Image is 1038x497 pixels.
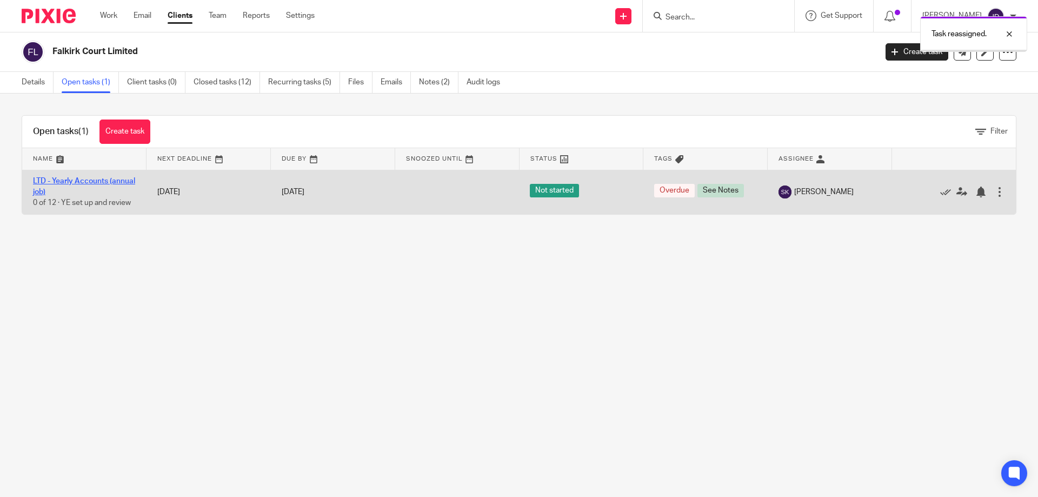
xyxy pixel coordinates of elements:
a: Reports [243,10,270,21]
a: Mark as done [940,187,956,197]
img: Pixie [22,9,76,23]
span: Status [530,156,557,162]
span: Not started [530,184,579,197]
a: Create task [886,43,948,61]
span: Snoozed Until [406,156,463,162]
span: [PERSON_NAME] [794,187,854,197]
span: Tags [654,156,673,162]
a: Email [134,10,151,21]
span: See Notes [697,184,744,197]
a: Files [348,72,372,93]
a: Audit logs [467,72,508,93]
a: LTD - Yearly Accounts (annual job) [33,177,135,196]
img: svg%3E [987,8,1004,25]
a: Work [100,10,117,21]
a: Team [209,10,227,21]
a: Client tasks (0) [127,72,185,93]
h2: Falkirk Court Limited [52,46,706,57]
a: Notes (2) [419,72,458,93]
td: [DATE] [147,170,271,214]
a: Open tasks (1) [62,72,119,93]
p: Task reassigned. [931,29,987,39]
a: Emails [381,72,411,93]
span: Filter [990,128,1008,135]
span: (1) [78,127,89,136]
span: [DATE] [282,188,304,196]
a: Closed tasks (12) [194,72,260,93]
h1: Open tasks [33,126,89,137]
a: Details [22,72,54,93]
span: 0 of 12 · YE set up and review [33,199,131,207]
a: Create task [99,120,150,144]
img: svg%3E [22,41,44,63]
a: Recurring tasks (5) [268,72,340,93]
a: Clients [168,10,192,21]
img: svg%3E [778,185,791,198]
span: Overdue [654,184,695,197]
a: Settings [286,10,315,21]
